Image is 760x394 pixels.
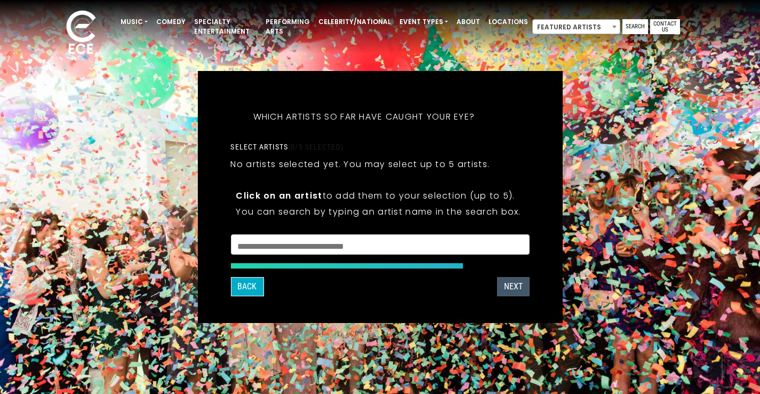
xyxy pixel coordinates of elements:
[261,13,314,41] a: Performing Arts
[190,13,261,41] a: Specialty Entertainment
[650,19,680,34] a: Contact Us
[236,189,524,202] p: to add them to your selection (up to 5).
[314,13,395,31] a: Celebrity/National
[237,241,522,251] textarea: Search
[533,20,620,35] span: Featured Artists
[116,13,152,31] a: Music
[236,190,322,202] strong: Click on an artist
[152,13,190,31] a: Comedy
[484,13,532,31] a: Locations
[230,157,490,171] p: No artists selected yet. You may select up to 5 artists.
[497,277,530,296] button: Next
[230,98,497,136] h5: Which artists so far have caught your eye?
[54,7,108,59] img: ece_new_logo_whitev2-1.png
[230,142,343,152] label: Select artists
[236,205,524,218] p: You can search by typing an artist name in the search box.
[395,13,452,31] a: Event Types
[452,13,484,31] a: About
[230,277,263,296] button: Back
[532,19,620,34] span: Featured Artists
[622,19,648,34] a: Search
[288,143,343,151] span: (0/5 selected)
